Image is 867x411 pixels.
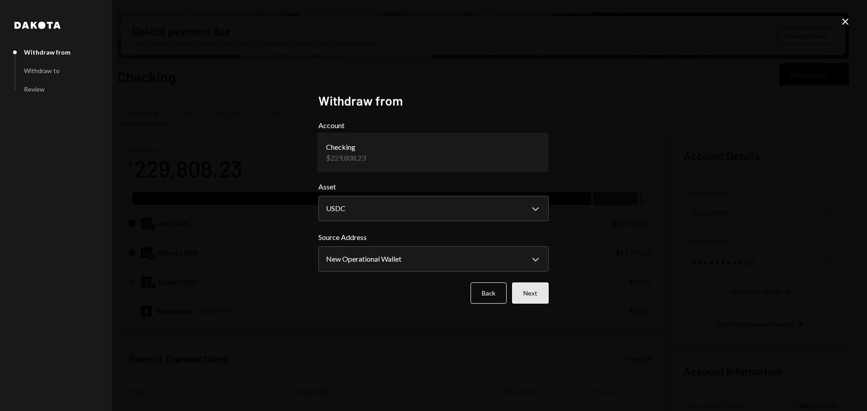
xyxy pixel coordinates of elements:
button: Back [471,282,507,304]
div: Review [24,85,45,93]
div: Withdraw to [24,67,60,74]
button: Next [512,282,549,304]
label: Account [318,120,549,131]
button: Source Address [318,246,549,272]
div: Withdraw from [24,48,70,56]
div: Checking [326,142,366,152]
h2: Withdraw from [318,92,549,110]
label: Asset [318,181,549,192]
div: $229,808.23 [326,152,366,163]
label: Source Address [318,232,549,243]
button: Asset [318,196,549,221]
